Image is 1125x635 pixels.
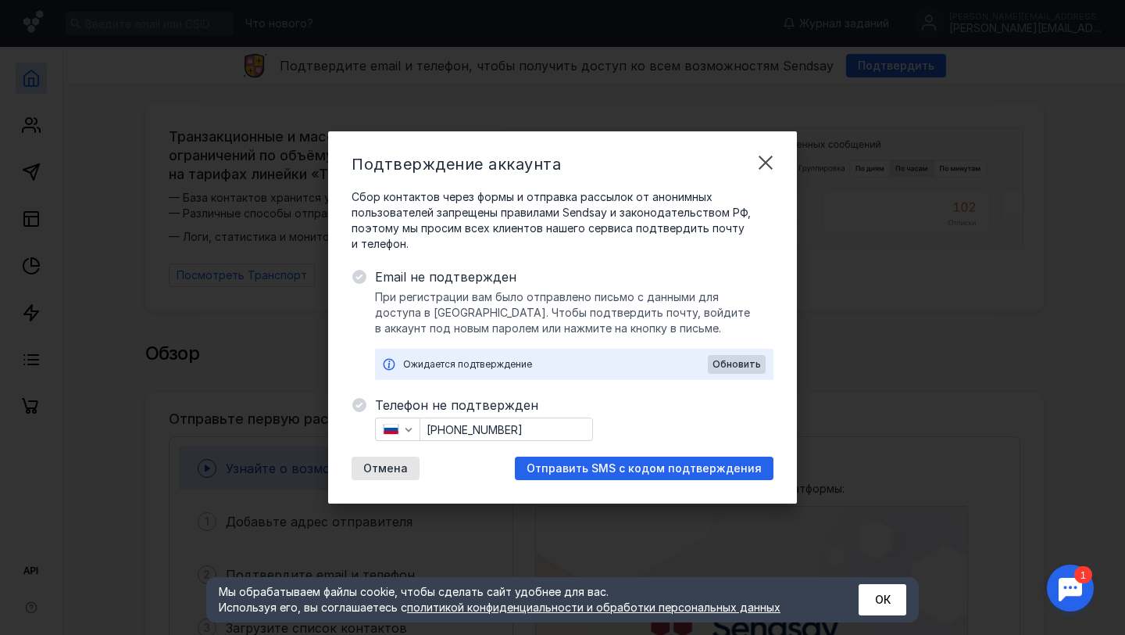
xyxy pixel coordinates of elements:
button: Обновить [708,355,766,374]
span: Сбор контактов через формы и отправка рассылок от анонимных пользователей запрещены правилами Sen... [352,189,773,252]
span: Отмена [363,462,408,475]
button: Отправить SMS с кодом подтверждения [515,457,773,480]
button: ОК [859,584,906,615]
span: Телефон не подтвержден [375,396,773,414]
a: политикой конфиденциальности и обработки персональных данных [407,601,780,614]
button: Отмена [352,457,420,480]
span: Email не подтвержден [375,267,773,286]
div: 1 [35,9,53,27]
div: Ожидается подтверждение [403,357,708,372]
span: Подтверждение аккаунта [352,155,561,174]
span: При регистрации вам было отправлено письмо с данными для доступа в [GEOGRAPHIC_DATA]. Чтобы подтв... [375,289,773,336]
span: Отправить SMS с кодом подтверждения [527,462,762,475]
div: Мы обрабатываем файлы cookie, чтобы сделать сайт удобнее для вас. Используя его, вы соглашаетесь c [219,584,820,615]
span: Обновить [712,359,761,370]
